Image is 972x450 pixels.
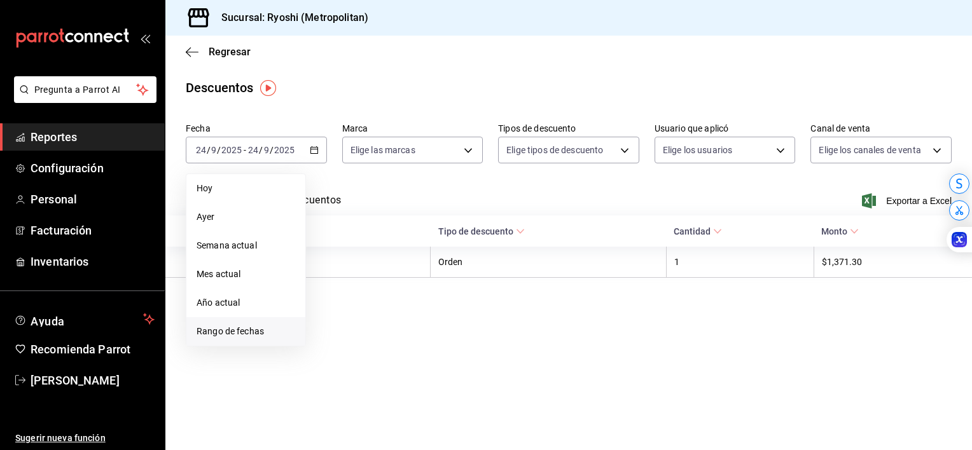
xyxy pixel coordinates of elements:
span: Regresar [209,46,251,58]
span: / [217,145,221,155]
th: 1 [666,247,814,278]
span: Elige los canales de venta [819,144,920,156]
span: Reportes [31,128,155,146]
span: Año actual [197,296,295,310]
input: -- [247,145,259,155]
span: Monto [821,226,859,236]
th: [PERSON_NAME] [165,247,431,278]
label: Fecha [186,124,327,133]
button: Exportar a Excel [864,193,952,208]
span: / [259,145,263,155]
span: Ayuda [31,311,138,327]
span: Semana actual [197,239,295,252]
span: Ayer [197,210,295,224]
h3: Sucursal: Ryoshi (Metropolitan) [211,10,368,25]
img: Tooltip marker [260,80,276,96]
label: Canal de venta [810,124,952,133]
th: Orden [431,247,667,278]
span: Tipo de descuento [438,226,525,236]
label: Usuario que aplicó [655,124,796,133]
span: Recomienda Parrot [31,341,155,358]
th: $1,371.30 [814,247,972,278]
span: Facturación [31,222,155,239]
span: [PERSON_NAME] [31,372,155,389]
span: Rango de fechas [197,325,295,338]
input: ---- [221,145,242,155]
label: Marca [342,124,483,133]
span: / [270,145,274,155]
span: Pregunta a Parrot AI [34,83,137,97]
input: -- [263,145,270,155]
span: Personal [31,191,155,208]
span: Sugerir nueva función [15,432,155,445]
span: Hoy [197,182,295,195]
a: Pregunta a Parrot AI [9,92,156,106]
span: Cantidad [674,226,722,236]
button: open_drawer_menu [140,33,150,43]
label: Tipos de descuento [498,124,639,133]
button: Regresar [186,46,251,58]
span: Inventarios [31,253,155,270]
span: Elige las marcas [351,144,415,156]
span: Mes actual [197,268,295,281]
span: / [207,145,211,155]
input: ---- [274,145,295,155]
input: -- [195,145,207,155]
span: Elige los usuarios [663,144,732,156]
span: Elige tipos de descuento [506,144,603,156]
input: -- [211,145,217,155]
span: - [244,145,246,155]
button: Pregunta a Parrot AI [14,76,156,103]
div: Descuentos [186,78,253,97]
span: Configuración [31,160,155,177]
